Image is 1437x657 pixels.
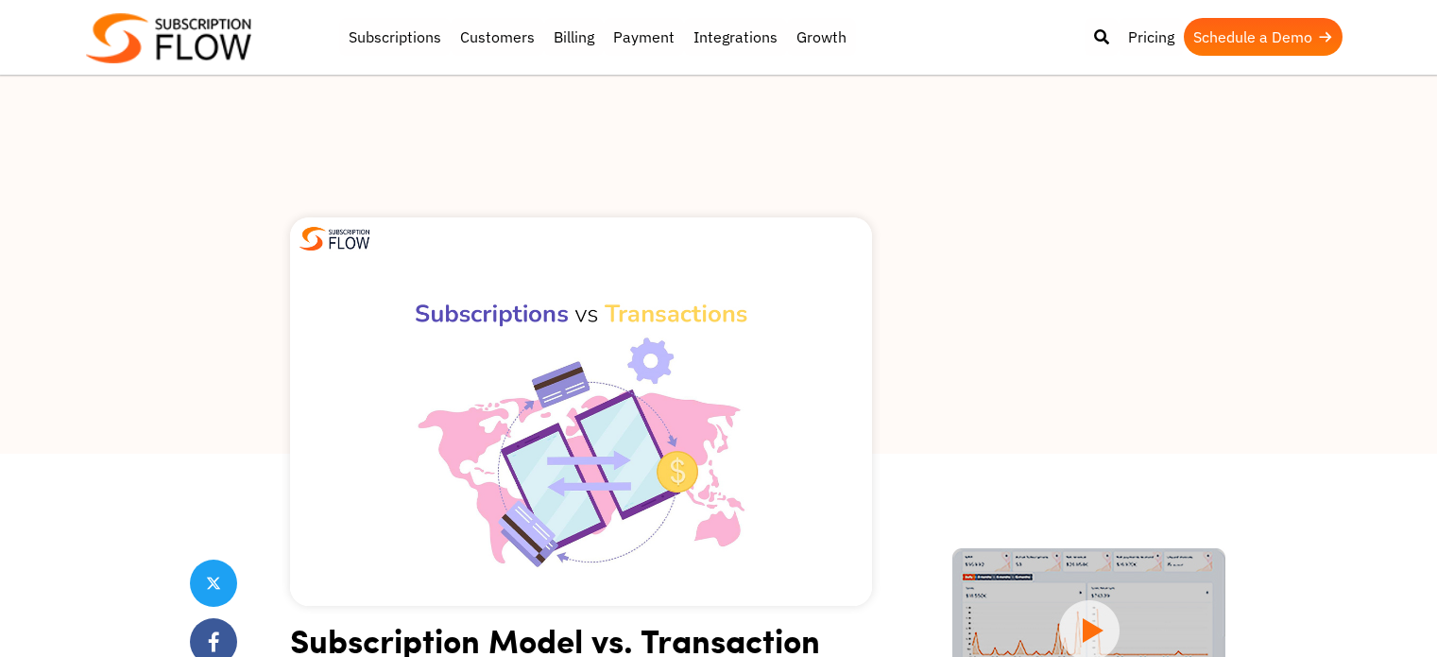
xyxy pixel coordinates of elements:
a: Integrations [684,18,787,56]
a: Billing [544,18,604,56]
a: Schedule a Demo [1184,18,1343,56]
img: Subscriptionflow [86,13,251,63]
a: Pricing [1119,18,1184,56]
a: Growth [787,18,856,56]
a: Subscriptions [339,18,451,56]
img: Subscription Model vs. Transaction Model [290,217,872,606]
a: Customers [451,18,544,56]
a: Payment [604,18,684,56]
